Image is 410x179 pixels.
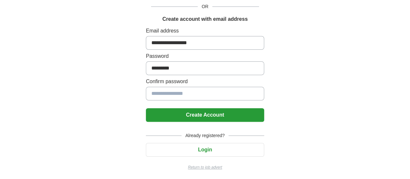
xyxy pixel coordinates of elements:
[182,132,228,139] span: Already registered?
[146,147,264,152] a: Login
[146,108,264,122] button: Create Account
[146,164,264,170] a: Return to job advert
[146,52,264,60] label: Password
[162,15,248,23] h1: Create account with email address
[146,27,264,35] label: Email address
[198,3,212,10] span: OR
[146,78,264,85] label: Confirm password
[146,143,264,157] button: Login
